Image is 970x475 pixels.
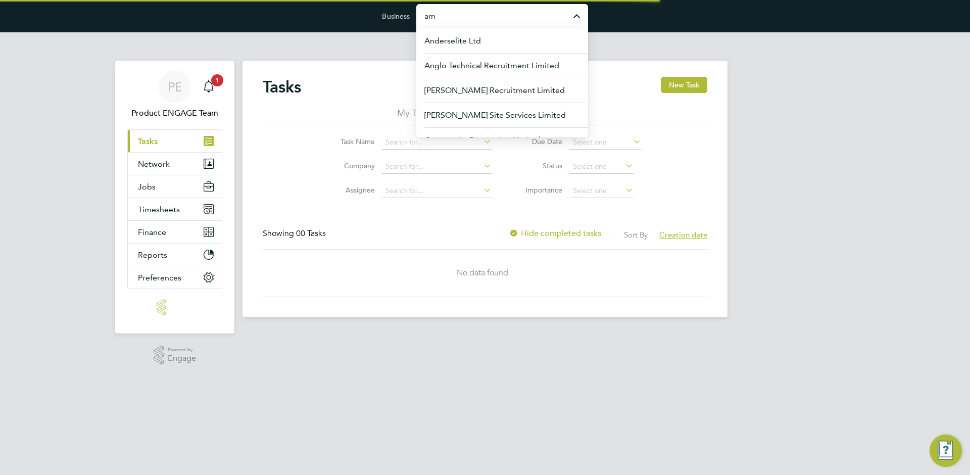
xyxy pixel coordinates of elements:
[329,185,375,195] label: Assignee
[128,175,222,198] button: Jobs
[382,12,410,21] label: Business
[115,61,234,334] nav: Main navigation
[168,80,182,93] span: PE
[199,71,219,103] a: 1
[329,137,375,146] label: Task Name
[382,184,492,198] input: Search for...
[263,228,328,239] div: Showing
[263,268,702,278] div: No data found
[127,107,222,119] span: Product ENGAGE Team
[569,160,634,174] input: Select one
[211,74,223,86] span: 1
[138,227,166,237] span: Finance
[509,228,601,239] label: Hide completed tasks
[424,134,541,146] span: Community Resourcing Limited
[138,136,158,146] span: Tasks
[128,198,222,220] button: Timesheets
[128,244,222,266] button: Reports
[128,266,222,289] button: Preferences
[661,77,707,93] button: New Task
[397,107,433,125] li: My Tasks
[424,60,559,72] span: Anglo Technical Recruitment Limited
[157,299,193,315] img: engage-logo-retina.png
[424,109,566,121] span: [PERSON_NAME] Site Services Limited
[127,299,222,315] a: Go to home page
[624,230,648,240] label: Sort By
[138,250,167,260] span: Reports
[168,346,196,354] span: Powered by
[138,159,170,169] span: Network
[263,77,301,97] h2: Tasks
[138,182,156,192] span: Jobs
[128,221,222,243] button: Finance
[168,354,196,363] span: Engage
[382,135,492,150] input: Search for...
[517,185,562,195] label: Importance
[154,346,197,365] a: Powered byEngage
[659,230,707,240] span: Creation date
[424,84,565,97] span: [PERSON_NAME] Recruitment Limited
[329,161,375,170] label: Company
[128,130,222,152] a: Tasks
[382,160,492,174] input: Search for...
[138,273,181,282] span: Preferences
[424,35,481,47] span: Anderselite Ltd
[128,153,222,175] button: Network
[930,435,962,467] button: Engage Resource Center
[517,161,562,170] label: Status
[517,137,562,146] label: Due Date
[569,135,641,150] input: Select one
[296,228,326,239] span: 00 Tasks
[569,184,634,198] input: Select one
[138,205,180,214] span: Timesheets
[127,71,222,119] a: PEProduct ENGAGE Team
